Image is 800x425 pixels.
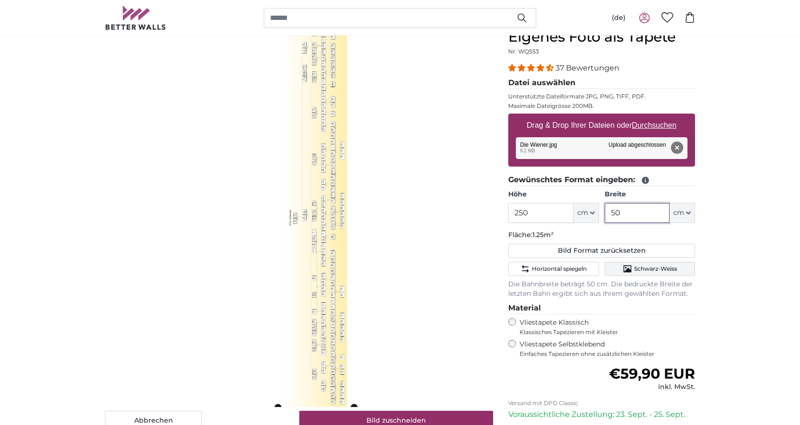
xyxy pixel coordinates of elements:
p: Unterstützte Dateiformate JPG, PNG, TIFF, PDF. [508,93,695,100]
button: Horizontal spiegeln [508,262,599,276]
label: Vliestapete Selbstklebend [520,340,695,358]
button: cm [670,203,695,223]
button: Schwarz-Weiss [605,262,695,276]
span: 4.32 stars [508,63,556,72]
span: 1.25m² [532,230,554,239]
span: Horizontal spiegeln [532,265,587,273]
div: inkl. MwSt. [609,382,695,392]
span: cm [673,208,684,218]
legend: Material [508,302,695,314]
span: cm [577,208,588,218]
legend: Gewünschtes Format eingeben: [508,174,695,186]
legend: Datei auswählen [508,77,695,89]
label: Drag & Drop Ihrer Dateien oder [523,116,680,135]
button: (de) [604,9,633,27]
span: 37 Bewertungen [556,63,619,72]
span: Einfaches Tapezieren ohne zusätzlichen Kleister [520,350,695,358]
img: Betterwalls [105,6,166,30]
label: Vliestapete Klassisch [520,318,687,336]
span: Nr. WQ553 [508,48,539,55]
p: Fläche: [508,230,695,240]
span: Schwarz-Weiss [634,265,677,273]
p: Versand mit DPD Classic [508,399,695,407]
span: Klassisches Tapezieren mit Kleister [520,328,687,336]
label: Breite [605,190,695,199]
button: Bild Format zurücksetzen [508,244,695,258]
p: Voraussichtliche Zustellung: 23. Sept. - 25. Sept. [508,409,695,420]
p: Die Bahnbreite beträgt 50 cm. Die bedruckte Breite der letzten Bahn ergibt sich aus Ihrem gewählt... [508,280,695,299]
span: €59,90 EUR [609,365,695,382]
h1: Eigenes Foto als Tapete [508,28,695,45]
p: Maximale Dateigrösse 200MB. [508,102,695,110]
button: cm [574,203,599,223]
label: Höhe [508,190,599,199]
u: Durchsuchen [632,121,677,129]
